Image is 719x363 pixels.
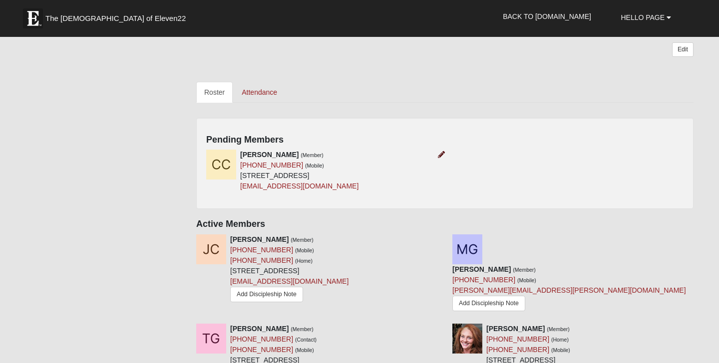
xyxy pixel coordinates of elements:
[305,163,324,169] small: (Mobile)
[613,5,679,30] a: Hello Page
[240,161,303,169] a: [PHONE_NUMBER]
[301,152,324,158] small: (Member)
[196,219,694,230] h4: Active Members
[240,182,359,190] a: [EMAIL_ADDRESS][DOMAIN_NAME]
[206,135,684,146] h4: Pending Members
[240,150,359,191] div: [STREET_ADDRESS]
[295,247,314,253] small: (Mobile)
[452,286,686,294] a: [PERSON_NAME][EMAIL_ADDRESS][PERSON_NAME][DOMAIN_NAME]
[240,151,299,159] strong: [PERSON_NAME]
[295,337,317,343] small: (Contact)
[291,237,314,243] small: (Member)
[486,335,549,343] a: [PHONE_NUMBER]
[230,277,349,285] a: [EMAIL_ADDRESS][DOMAIN_NAME]
[551,337,569,343] small: (Home)
[452,276,515,284] a: [PHONE_NUMBER]
[45,13,186,23] span: The [DEMOGRAPHIC_DATA] of Eleven22
[230,256,293,264] a: [PHONE_NUMBER]
[23,8,43,28] img: Eleven22 logo
[672,42,694,57] a: Edit
[230,287,303,302] a: Add Discipleship Note
[230,246,293,254] a: [PHONE_NUMBER]
[196,82,233,103] a: Roster
[513,267,536,273] small: (Member)
[452,265,511,273] strong: [PERSON_NAME]
[452,296,525,311] a: Add Discipleship Note
[621,13,665,21] span: Hello Page
[230,235,289,243] strong: [PERSON_NAME]
[230,325,289,333] strong: [PERSON_NAME]
[517,277,536,283] small: (Mobile)
[295,258,313,264] small: (Home)
[234,82,285,103] a: Attendance
[495,4,599,29] a: Back to [DOMAIN_NAME]
[486,325,545,333] strong: [PERSON_NAME]
[291,326,314,332] small: (Member)
[547,326,570,332] small: (Member)
[230,335,293,343] a: [PHONE_NUMBER]
[230,234,349,305] div: [STREET_ADDRESS]
[18,3,218,28] a: The [DEMOGRAPHIC_DATA] of Eleven22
